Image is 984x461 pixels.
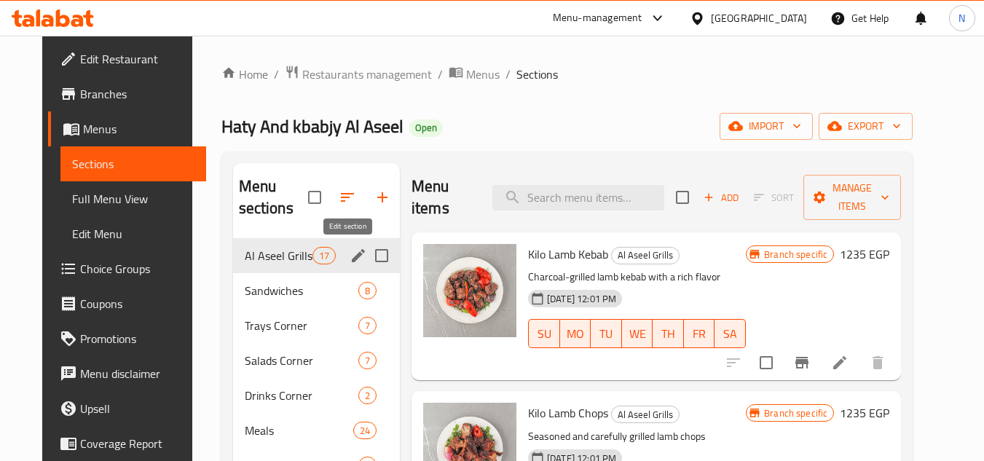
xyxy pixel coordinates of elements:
[359,354,376,368] span: 7
[233,308,400,343] div: Trays Corner7
[80,50,195,68] span: Edit Restaurant
[612,247,679,264] span: Al Aseel Grills
[365,180,400,215] button: Add section
[245,352,358,369] div: Salads Corner
[492,185,664,210] input: search
[449,65,500,84] a: Menus
[611,247,680,264] div: Al Aseel Grills
[751,347,782,378] span: Select to update
[720,113,813,140] button: import
[354,424,376,438] span: 24
[48,286,207,321] a: Coupons
[299,182,330,213] span: Select all sections
[690,323,709,344] span: FR
[221,66,268,83] a: Home
[233,378,400,413] div: Drinks Corner2
[535,323,554,344] span: SU
[758,248,833,261] span: Branch specific
[358,317,377,334] div: items
[233,273,400,308] div: Sandwiches8
[831,354,849,371] a: Edit menu item
[221,110,404,143] span: Haty And kbabjy Al Aseel
[313,249,335,263] span: 17
[233,343,400,378] div: Salads Corner7
[528,427,746,446] p: Seasoned and carefully grilled lamb chops
[758,406,833,420] span: Branch specific
[48,426,207,461] a: Coverage Report
[359,284,376,298] span: 8
[48,356,207,391] a: Menu disclaimer
[330,180,365,215] span: Sort sections
[505,66,511,83] li: /
[359,319,376,333] span: 7
[48,321,207,356] a: Promotions
[358,352,377,369] div: items
[80,330,195,347] span: Promotions
[233,413,400,448] div: Meals24
[466,66,500,83] span: Menus
[409,122,443,134] span: Open
[60,181,207,216] a: Full Menu View
[245,282,358,299] span: Sandwiches
[359,389,376,403] span: 2
[528,319,560,348] button: SU
[611,406,680,423] div: Al Aseel Grills
[628,323,648,344] span: WE
[803,175,901,220] button: Manage items
[566,323,586,344] span: MO
[819,113,913,140] button: export
[245,247,312,264] div: Al Aseel Grills
[840,403,889,423] h6: 1235 EGP
[653,319,684,348] button: TH
[711,10,807,26] div: [GEOGRAPHIC_DATA]
[528,268,746,286] p: Charcoal-grilled lamb kebab with a rich flavor
[409,119,443,137] div: Open
[731,117,801,135] span: import
[516,66,558,83] span: Sections
[597,323,616,344] span: TU
[830,117,901,135] span: export
[720,323,740,344] span: SA
[274,66,279,83] li: /
[423,244,516,337] img: Kilo Lamb Kebab
[72,155,195,173] span: Sections
[347,245,369,267] button: edit
[72,190,195,208] span: Full Menu View
[83,120,195,138] span: Menus
[698,186,744,209] button: Add
[48,111,207,146] a: Menus
[860,345,895,380] button: delete
[60,216,207,251] a: Edit Menu
[233,238,400,273] div: Al Aseel Grills17edit
[784,345,819,380] button: Branch-specific-item
[48,42,207,76] a: Edit Restaurant
[221,65,913,84] nav: breadcrumb
[302,66,432,83] span: Restaurants management
[612,406,679,423] span: Al Aseel Grills
[701,189,741,206] span: Add
[245,317,358,334] span: Trays Corner
[285,65,432,84] a: Restaurants management
[80,295,195,312] span: Coupons
[560,319,591,348] button: MO
[48,251,207,286] a: Choice Groups
[684,319,715,348] button: FR
[80,365,195,382] span: Menu disclaimer
[245,422,353,439] span: Meals
[658,323,678,344] span: TH
[541,292,622,306] span: [DATE] 12:01 PM
[239,176,308,219] h2: Menu sections
[528,243,608,265] span: Kilo Lamb Kebab
[72,225,195,243] span: Edit Menu
[358,387,377,404] div: items
[744,186,803,209] span: Select section first
[80,260,195,277] span: Choice Groups
[80,400,195,417] span: Upsell
[48,391,207,426] a: Upsell
[60,146,207,181] a: Sections
[48,76,207,111] a: Branches
[412,176,475,219] h2: Menu items
[622,319,653,348] button: WE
